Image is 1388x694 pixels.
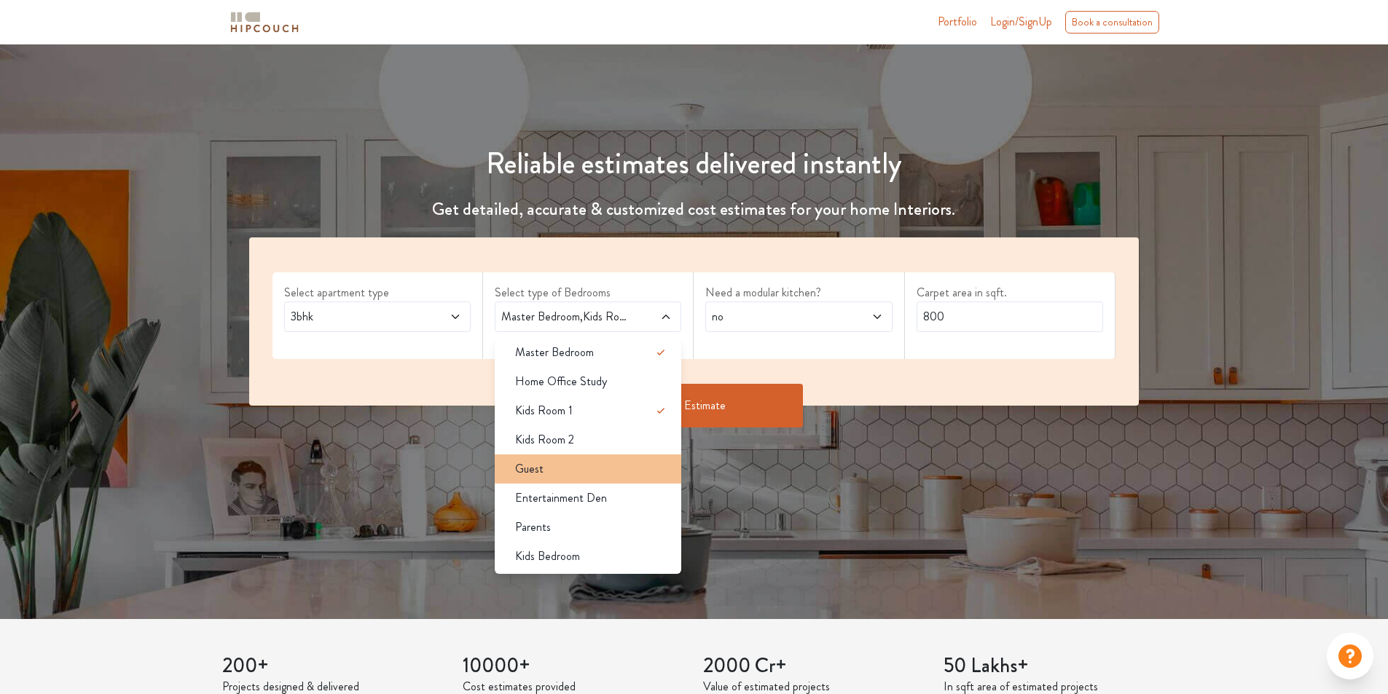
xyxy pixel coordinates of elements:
h3: 10000+ [463,654,686,679]
span: no [709,308,839,326]
h4: Get detailed, accurate & customized cost estimates for your home Interiors. [240,199,1148,220]
h3: 200+ [222,654,445,679]
button: Get Estimate [584,384,803,427]
span: Kids Bedroom [515,548,580,565]
span: Master Bedroom [515,344,594,361]
span: Login/SignUp [990,13,1052,30]
h3: 50 Lakhs+ [944,654,1167,679]
img: logo-horizontal.svg [228,9,301,35]
h1: Reliable estimates delivered instantly [240,146,1148,181]
span: 3bhk [288,308,418,326]
span: Entertainment Den [515,489,607,507]
label: Select apartment type [284,284,471,301]
input: Enter area sqft [917,301,1103,332]
h3: 2000 Cr+ [703,654,926,679]
span: logo-horizontal.svg [228,6,301,39]
span: Home Office Study [515,373,607,390]
label: Select type of Bedrooms [495,284,681,301]
label: Need a modular kitchen? [705,284,892,301]
div: select 1 more room(s) [495,332,681,347]
a: Portfolio [938,13,977,31]
span: Guest [515,460,544,478]
label: Carpet area in sqft. [917,284,1103,301]
span: Kids Room 2 [515,431,574,449]
span: Kids Room 1 [515,402,573,419]
span: Parents [515,518,551,536]
span: Master Bedroom,Kids Room 1 [498,308,629,326]
div: Book a consultation [1065,11,1159,33]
